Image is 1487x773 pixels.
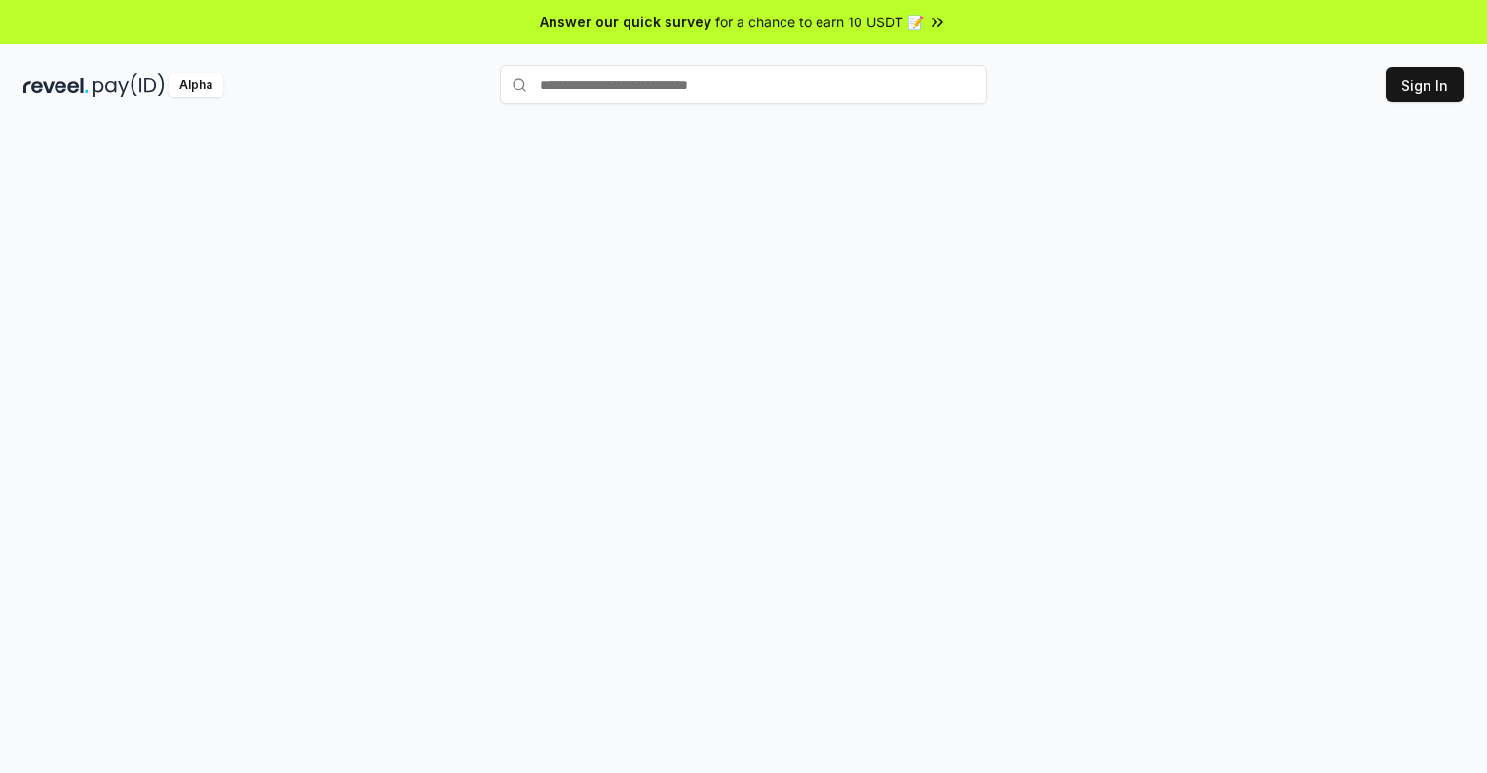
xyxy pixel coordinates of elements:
[169,73,223,97] div: Alpha
[1386,67,1464,102] button: Sign In
[715,12,924,32] span: for a chance to earn 10 USDT 📝
[540,12,711,32] span: Answer our quick survey
[93,73,165,97] img: pay_id
[23,73,89,97] img: reveel_dark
